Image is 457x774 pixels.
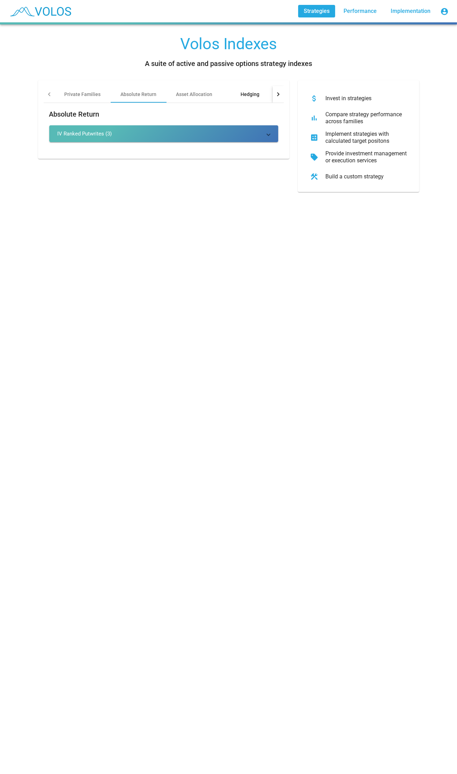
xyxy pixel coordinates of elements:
[241,91,260,98] div: Hedging
[320,150,408,164] div: Provide investment management or execution services
[309,152,320,163] mat-icon: sell
[320,111,408,125] div: Compare strategy performance across families
[385,5,436,17] a: Implementation
[309,171,320,182] mat-icon: construction
[391,8,430,14] span: Implementation
[58,130,112,137] div: IV Ranked Putwrites (3)
[298,5,335,17] a: Strategies
[120,91,156,98] div: Absolute Return
[145,58,312,69] div: A suite of active and passive options strategy indexes
[6,2,75,20] img: blue_transparent.png
[303,147,414,167] button: Provide investment management or execution services
[309,112,320,124] mat-icon: bar_chart
[303,89,414,108] button: Invest in strategies
[303,108,414,128] button: Compare strategy performance across families
[320,131,408,145] div: Implement strategies with calculated target positons
[176,91,213,98] div: Asset Allocation
[338,5,382,17] a: Performance
[49,109,278,120] h2: Absolute Return
[309,93,320,104] mat-icon: attach_money
[303,167,414,186] button: Build a custom strategy
[304,8,330,14] span: Strategies
[344,8,377,14] span: Performance
[320,95,408,102] div: Invest in strategies
[180,36,277,52] div: Volos Indexes
[309,132,320,143] mat-icon: calculate
[303,128,414,147] button: Implement strategies with calculated target positons
[65,91,101,98] div: Private Families
[440,7,449,16] mat-icon: account_circle
[49,125,278,142] mat-expansion-panel-header: IV Ranked Putwrites (3)
[320,173,408,180] div: Build a custom strategy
